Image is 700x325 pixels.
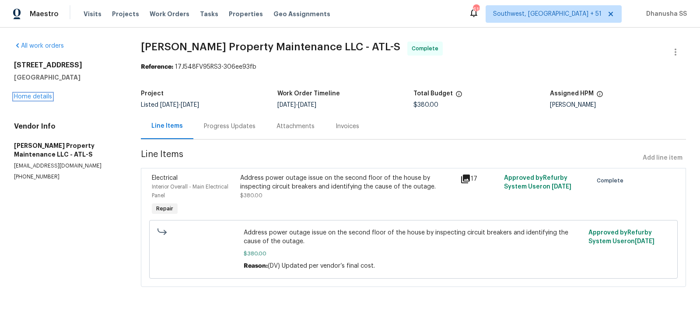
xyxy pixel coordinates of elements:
[597,176,627,185] span: Complete
[277,91,340,97] h5: Work Order Timeline
[14,162,120,170] p: [EMAIL_ADDRESS][DOMAIN_NAME]
[14,94,52,100] a: Home details
[493,10,602,18] span: Southwest, [GEOGRAPHIC_DATA] + 51
[244,263,268,269] span: Reason:
[204,122,255,131] div: Progress Updates
[14,122,120,131] h4: Vendor Info
[643,10,687,18] span: Dhanusha SS
[473,5,479,14] div: 611
[268,263,375,269] span: (DV) Updated per vendor’s final cost.
[14,173,120,181] p: [PHONE_NUMBER]
[552,184,571,190] span: [DATE]
[550,102,686,108] div: [PERSON_NAME]
[84,10,101,18] span: Visits
[298,102,316,108] span: [DATE]
[14,73,120,82] h5: [GEOGRAPHIC_DATA]
[160,102,178,108] span: [DATE]
[14,43,64,49] a: All work orders
[229,10,263,18] span: Properties
[200,11,218,17] span: Tasks
[141,64,173,70] b: Reference:
[14,61,120,70] h2: [STREET_ADDRESS]
[141,102,199,108] span: Listed
[141,150,639,166] span: Line Items
[141,91,164,97] h5: Project
[240,193,262,198] span: $380.00
[277,102,296,108] span: [DATE]
[273,10,330,18] span: Geo Assignments
[240,174,455,191] div: Address power outage issue on the second floor of the house by inspecting circuit breakers and id...
[596,91,603,102] span: The hpm assigned to this work order.
[30,10,59,18] span: Maestro
[151,122,183,130] div: Line Items
[412,44,442,53] span: Complete
[152,175,178,181] span: Electrical
[455,91,462,102] span: The total cost of line items that have been proposed by Opendoor. This sum includes line items th...
[550,91,594,97] h5: Assigned HPM
[244,228,583,246] span: Address power outage issue on the second floor of the house by inspecting circuit breakers and id...
[336,122,359,131] div: Invoices
[160,102,199,108] span: -
[277,102,316,108] span: -
[152,184,228,198] span: Interior Overall - Main Electrical Panel
[276,122,315,131] div: Attachments
[14,141,120,159] h5: [PERSON_NAME] Property Maintenance LLC - ATL-S
[413,102,438,108] span: $380.00
[635,238,654,245] span: [DATE]
[181,102,199,108] span: [DATE]
[141,63,686,71] div: 17J548FV95RS3-306ee93fb
[413,91,453,97] h5: Total Budget
[504,175,571,190] span: Approved by Refurby System User on
[588,230,654,245] span: Approved by Refurby System User on
[141,42,400,52] span: [PERSON_NAME] Property Maintenance LLC - ATL-S
[153,204,177,213] span: Repair
[112,10,139,18] span: Projects
[150,10,189,18] span: Work Orders
[244,249,583,258] span: $380.00
[460,174,499,184] div: 17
